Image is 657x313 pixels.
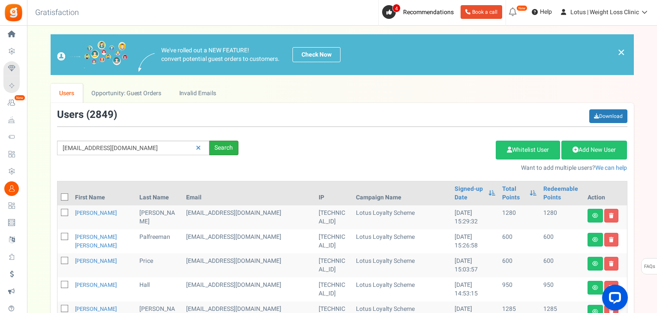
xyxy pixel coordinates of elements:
a: Help [528,5,555,19]
em: New [516,5,527,11]
img: images [139,53,155,72]
span: FAQs [644,259,655,275]
img: images [57,41,128,69]
i: View details [592,213,598,218]
i: Delete user [609,237,614,242]
span: Recommendations [403,8,454,17]
input: Search by email or name [57,141,209,155]
i: View details [592,285,598,290]
a: [PERSON_NAME] [PERSON_NAME] [75,233,117,250]
td: 600 [499,253,540,277]
th: Campaign Name [353,181,451,205]
th: IP [315,181,353,205]
span: 2849 [90,107,114,122]
a: Opportunity: Guest Orders [83,84,170,103]
a: Check Now [292,47,341,62]
td: Palfreeman [136,229,183,253]
a: Users [51,84,83,103]
a: Redeemable Points [543,185,581,202]
td: [DATE] 14:53:15 [451,277,499,301]
a: Total Points [502,185,525,202]
i: Delete user [609,213,614,218]
th: First Name [72,181,136,205]
a: Whitelist User [496,141,560,160]
td: customer [183,229,315,253]
td: customer [183,205,315,229]
p: Want to add multiple users? [251,164,627,172]
td: [PERSON_NAME] [136,205,183,229]
td: [TECHNICAL_ID] [315,253,353,277]
td: customer [183,277,315,301]
img: Gratisfaction [4,3,23,22]
i: View details [592,237,598,242]
a: [PERSON_NAME] [75,209,117,217]
a: Add New User [561,141,627,160]
a: 4 Recommendations [382,5,457,19]
span: Help [538,8,552,16]
a: × [618,47,625,57]
td: Price [136,253,183,277]
a: Download [589,109,627,123]
span: Lotus | Weight Loss Clinic [570,8,639,17]
p: We've rolled out a NEW FEATURE! convert potential guest orders to customers. [161,46,280,63]
a: Invalid Emails [170,84,225,103]
a: Reset [192,141,205,156]
td: 950 [540,277,584,301]
em: New [14,95,25,101]
td: 600 [540,229,584,253]
i: Delete user [609,261,614,266]
h3: Gratisfaction [26,4,88,21]
td: [TECHNICAL_ID] [315,205,353,229]
div: Search [209,141,238,155]
td: [DATE] 15:26:58 [451,229,499,253]
th: Action [584,181,627,205]
td: [DATE] 15:03:57 [451,253,499,277]
h3: Users ( ) [57,109,117,120]
a: New [3,96,23,110]
td: [TECHNICAL_ID] [315,229,353,253]
td: Lotus Loyalty Scheme [353,253,451,277]
a: Signed-up Date [455,185,484,202]
td: Lotus Loyalty Scheme [353,229,451,253]
a: [PERSON_NAME] [75,305,117,313]
td: 1280 [540,205,584,229]
span: 4 [392,4,401,12]
a: We can help [595,163,627,172]
a: Book a call [461,5,502,19]
th: Last Name [136,181,183,205]
td: [TECHNICAL_ID] [315,277,353,301]
th: Email [183,181,315,205]
i: View details [592,261,598,266]
td: [DATE] 15:29:32 [451,205,499,229]
td: 600 [540,253,584,277]
td: 950 [499,277,540,301]
td: 1280 [499,205,540,229]
a: [PERSON_NAME] [75,257,117,265]
a: [PERSON_NAME] [75,281,117,289]
td: Lotus Loyalty Scheme [353,277,451,301]
td: Lotus Loyalty Scheme [353,205,451,229]
td: Hall [136,277,183,301]
td: customer [183,253,315,277]
td: 600 [499,229,540,253]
